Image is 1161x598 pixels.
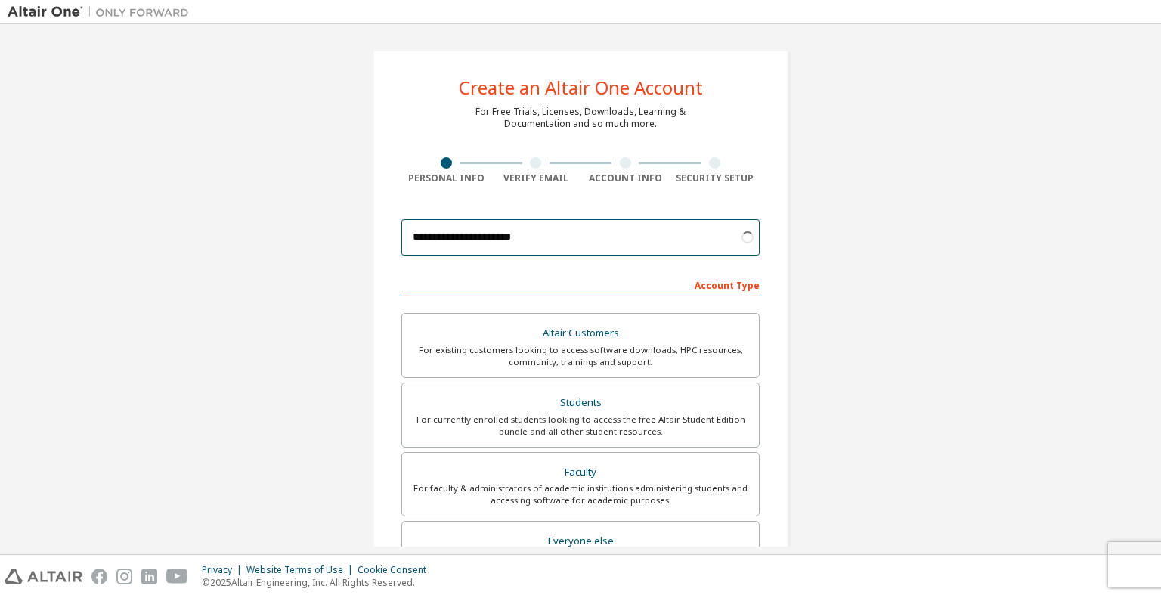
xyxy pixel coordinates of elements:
[202,564,246,576] div: Privacy
[411,344,750,368] div: For existing customers looking to access software downloads, HPC resources, community, trainings ...
[411,392,750,414] div: Students
[116,569,132,584] img: instagram.svg
[411,531,750,552] div: Everyone else
[91,569,107,584] img: facebook.svg
[411,414,750,438] div: For currently enrolled students looking to access the free Altair Student Edition bundle and all ...
[411,482,750,507] div: For faculty & administrators of academic institutions administering students and accessing softwa...
[411,462,750,483] div: Faculty
[358,564,435,576] div: Cookie Consent
[411,323,750,344] div: Altair Customers
[401,272,760,296] div: Account Type
[459,79,703,97] div: Create an Altair One Account
[246,564,358,576] div: Website Terms of Use
[166,569,188,584] img: youtube.svg
[670,172,760,184] div: Security Setup
[475,106,686,130] div: For Free Trials, Licenses, Downloads, Learning & Documentation and so much more.
[5,569,82,584] img: altair_logo.svg
[401,172,491,184] div: Personal Info
[8,5,197,20] img: Altair One
[491,172,581,184] div: Verify Email
[202,576,435,589] p: © 2025 Altair Engineering, Inc. All Rights Reserved.
[580,172,670,184] div: Account Info
[141,569,157,584] img: linkedin.svg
